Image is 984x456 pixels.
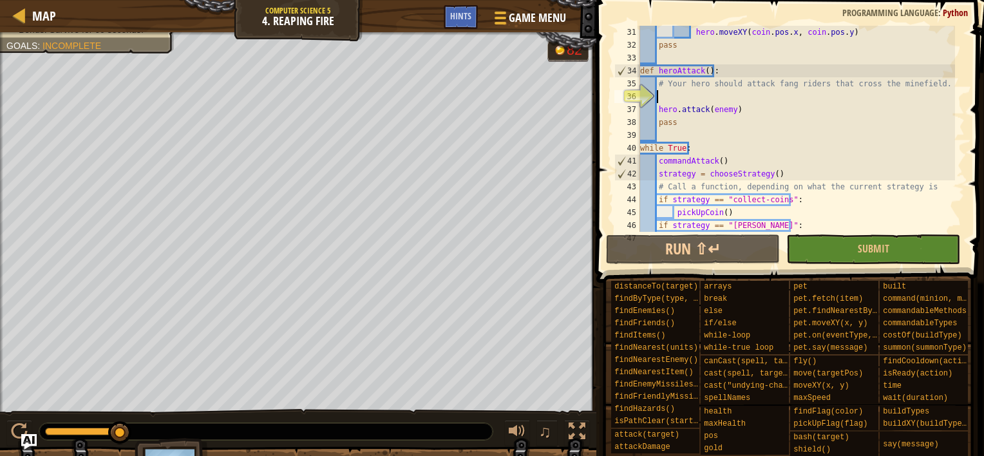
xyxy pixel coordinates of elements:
[509,10,566,26] span: Game Menu
[883,440,938,449] span: say(message)
[614,77,640,90] div: 35
[704,381,801,390] span: cast("undying-charm")
[614,232,640,245] div: 47
[614,294,721,303] span: findByType(type, units)
[614,142,640,155] div: 40
[536,420,558,446] button: ♫
[614,180,640,193] div: 43
[704,282,732,291] span: arrays
[614,39,640,52] div: 32
[858,242,889,256] span: Submit
[32,7,56,24] span: Map
[614,430,679,439] span: attack(target)
[614,219,640,232] div: 46
[883,394,948,403] span: wait(duration)
[504,420,530,446] button: Adjust volume
[793,394,831,403] span: maxSpeed
[883,369,952,378] span: isReady(action)
[615,167,640,180] div: 42
[704,294,727,303] span: break
[842,6,938,19] span: Programming language
[793,343,867,352] span: pet.say(message)
[43,41,101,51] span: Incomplete
[883,331,961,340] span: costOf(buildType)
[704,419,746,428] span: maxHealth
[793,419,867,428] span: pickUpFlag(flag)
[614,392,716,401] span: findFriendlyMissiles()
[793,407,863,416] span: findFlag(color)
[614,103,640,116] div: 37
[704,319,736,328] span: if/else
[704,407,732,416] span: health
[547,40,589,62] div: Team 'humans' has 82 gold.
[786,234,960,264] button: Submit
[704,343,773,352] span: while-true loop
[614,356,698,365] span: findNearestEnemy()
[704,369,792,378] span: cast(spell, target)
[450,10,471,22] span: Hints
[793,369,863,378] span: move(targetPos)
[614,52,640,64] div: 33
[614,193,640,206] div: 44
[704,394,750,403] span: spellNames
[615,64,640,77] div: 34
[883,407,929,416] span: buildTypes
[614,129,640,142] div: 39
[614,417,721,426] span: isPathClear(start, end)
[793,319,867,328] span: pet.moveXY(x, y)
[883,319,957,328] span: commandableTypes
[938,6,943,19] span: :
[614,307,675,316] span: findEnemies()
[943,6,968,19] span: Python
[614,116,640,129] div: 38
[793,445,831,454] span: shield()
[614,331,665,340] span: findItems()
[614,282,698,291] span: distanceTo(target)
[6,41,37,51] span: Goals
[614,90,640,103] div: 36
[793,433,849,442] span: bash(target)
[883,381,902,390] span: time
[6,420,32,446] button: Ctrl + P: Pause
[614,404,675,413] span: findHazards()
[704,331,750,340] span: while-loop
[883,357,976,366] span: findCooldown(action)
[26,7,56,24] a: Map
[539,422,552,441] span: ♫
[704,444,723,453] span: gold
[614,206,640,219] div: 45
[793,381,849,390] span: moveXY(x, y)
[614,442,670,451] span: attackDamage
[793,357,817,366] span: fly()
[567,44,582,57] div: 82
[793,294,863,303] span: pet.fetch(item)
[704,357,806,366] span: canCast(spell, target)
[614,26,640,39] div: 31
[614,343,698,352] span: findNearest(units)
[606,234,780,264] button: Run ⇧↵
[21,434,37,450] button: Ask AI
[793,331,914,340] span: pet.on(eventType, handler)
[704,432,718,441] span: pos
[484,5,574,35] button: Game Menu
[614,368,693,377] span: findNearestItem()
[793,282,808,291] span: pet
[615,155,640,167] div: 41
[793,307,918,316] span: pet.findNearestByType(type)
[883,307,967,316] span: commandableMethods
[37,41,43,51] span: :
[883,343,967,352] span: summon(summonType)
[564,420,590,446] button: Toggle fullscreen
[614,380,703,389] span: findEnemyMissiles()
[614,319,675,328] span: findFriends()
[704,307,723,316] span: else
[883,282,906,291] span: built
